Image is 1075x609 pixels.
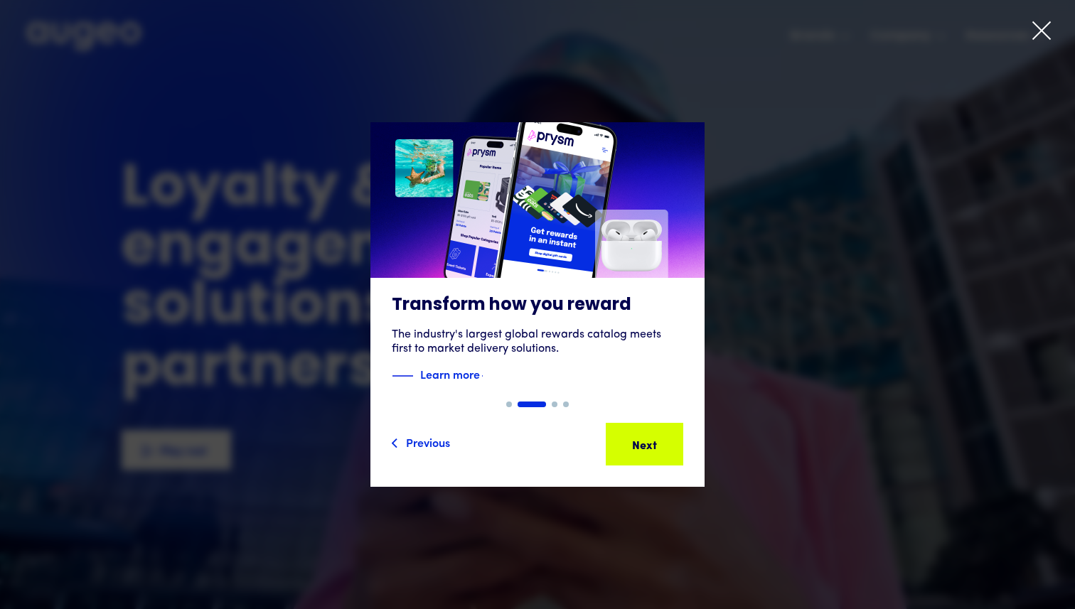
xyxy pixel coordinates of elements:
[370,122,705,401] a: Transform how you rewardThe industry's largest global rewards catalog meets first to market deliv...
[420,366,480,382] strong: Learn more
[481,367,503,384] img: Blue text arrow
[406,433,450,451] div: Previous
[392,328,683,356] div: The industry's largest global rewards catalog meets first to market delivery solutions.
[392,367,413,384] img: Blue decorative line
[392,295,683,316] h3: Transform how you reward
[552,401,557,407] div: Show slide 3 of 4
[518,401,546,407] div: Show slide 2 of 4
[506,401,512,407] div: Show slide 1 of 4
[606,423,683,465] a: Next
[563,401,569,407] div: Show slide 4 of 4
